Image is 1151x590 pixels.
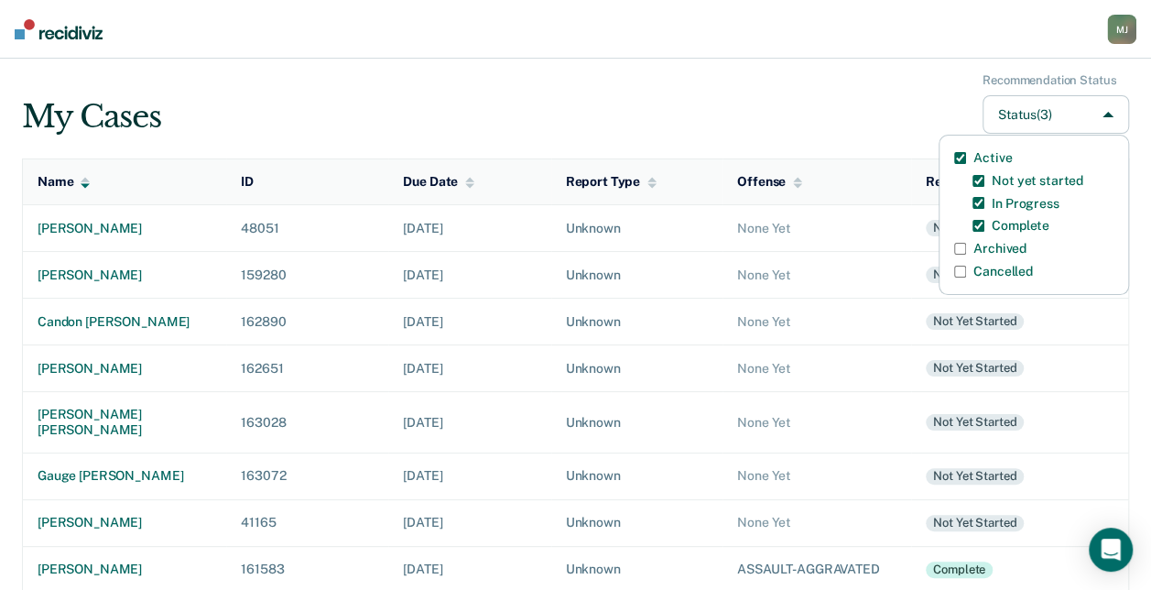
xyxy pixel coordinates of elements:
div: ASSAULT-AGGRAVATED [737,562,896,577]
label: In Progress [992,196,1059,212]
div: None Yet [737,221,896,236]
td: Unknown [551,453,723,499]
div: Name [38,174,90,190]
div: None Yet [737,468,896,484]
div: Not yet started [926,360,1024,377]
button: Status(3) [983,95,1129,135]
div: Not yet started [926,468,1024,485]
label: Cancelled [973,264,1033,279]
div: [PERSON_NAME] [38,562,212,577]
label: Active [973,150,1012,166]
label: Archived [973,241,1026,257]
div: Not yet started [926,220,1024,236]
label: Complete [992,218,1049,234]
label: Not yet started [992,173,1083,189]
td: Unknown [551,499,723,546]
div: None Yet [737,515,896,530]
div: Open Intercom Messenger [1089,528,1133,572]
td: [DATE] [388,392,550,453]
div: Recommendation Status [983,73,1116,88]
div: Not yet started [926,414,1024,431]
div: [PERSON_NAME] [38,361,212,377]
div: None Yet [737,415,896,431]
td: 48051 [226,205,388,252]
td: [DATE] [388,299,550,345]
td: [DATE] [388,252,550,299]
td: [DATE] [388,499,550,546]
button: MJ [1107,15,1136,44]
td: 41165 [226,499,388,546]
div: My Cases [22,98,160,136]
div: None Yet [737,268,896,283]
div: Complete [926,562,993,578]
td: Unknown [551,252,723,299]
div: Not yet started [926,515,1024,531]
div: M J [1107,15,1136,44]
div: [PERSON_NAME] [38,221,212,236]
div: ID [241,174,254,190]
div: gauge [PERSON_NAME] [38,468,212,484]
td: [DATE] [388,345,550,392]
td: [DATE] [388,205,550,252]
td: [DATE] [388,453,550,499]
img: Recidiviz [15,19,103,39]
td: 162651 [226,345,388,392]
div: [PERSON_NAME] [38,268,212,283]
div: candon [PERSON_NAME] [38,314,212,330]
div: Offense [737,174,802,190]
td: 159280 [226,252,388,299]
div: [PERSON_NAME] [38,515,212,530]
div: None Yet [737,361,896,377]
div: Report Type [566,174,657,190]
td: Unknown [551,345,723,392]
td: 162890 [226,299,388,345]
td: Unknown [551,299,723,345]
div: None Yet [737,314,896,330]
div: Not yet started [926,267,1024,283]
div: Recommendation Status [926,174,1092,190]
td: Unknown [551,392,723,453]
div: Due Date [403,174,474,190]
td: 163072 [226,453,388,499]
div: Not yet started [926,313,1024,330]
td: Unknown [551,205,723,252]
div: [PERSON_NAME] [PERSON_NAME] [38,407,212,438]
td: 163028 [226,392,388,453]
